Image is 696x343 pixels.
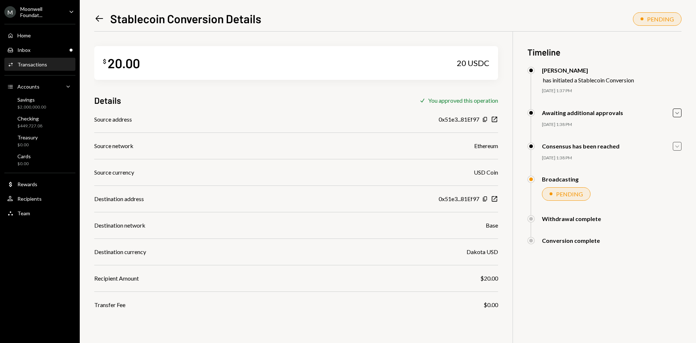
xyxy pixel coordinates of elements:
div: Inbox [17,47,30,53]
div: $0.00 [484,301,498,309]
div: [PERSON_NAME] [542,67,634,74]
div: $449,727.08 [17,123,42,129]
div: Moonwell Foundat... [20,6,63,18]
div: Transfer Fee [94,301,125,309]
div: Rewards [17,181,37,187]
div: Cards [17,153,31,159]
div: Destination address [94,195,144,203]
div: USD Coin [474,168,498,177]
a: Cards$0.00 [4,151,75,168]
div: Broadcasting [542,176,579,183]
a: Home [4,29,75,42]
div: $20.00 [480,274,498,283]
div: Source network [94,142,133,150]
div: PENDING [647,16,674,23]
div: M [4,6,16,18]
div: Ethereum [474,142,498,150]
div: [DATE] 1:37 PM [542,88,681,94]
div: Team [17,210,30,216]
a: Inbox [4,43,75,56]
div: 0x51e3...81Ef97 [439,115,479,124]
div: Recipients [17,196,42,202]
div: [DATE] 1:38 PM [542,155,681,161]
a: Team [4,207,75,220]
div: Source address [94,115,132,124]
div: You approved this operation [428,97,498,104]
div: [DATE] 1:38 PM [542,122,681,128]
div: Recipient Amount [94,274,139,283]
div: has initiated a Stablecoin Conversion [543,77,634,83]
a: Savings$2,000,000.00 [4,94,75,112]
div: Treasury [17,134,38,140]
div: Home [17,32,31,38]
a: Rewards [4,177,75,191]
div: $2,000,000.00 [17,104,46,110]
div: Savings [17,97,46,103]
div: Checking [17,115,42,122]
h1: Stablecoin Conversion Details [110,11,261,26]
div: Conversion complete [542,237,600,244]
div: Withdrawal complete [542,215,601,222]
div: Transactions [17,61,47,68]
h3: Timeline [527,46,681,58]
div: 20 USDC [457,58,489,68]
div: Dakota USD [467,248,498,256]
a: Treasury$0.00 [4,132,75,150]
a: Checking$449,727.08 [4,113,75,131]
div: Accounts [17,83,40,90]
a: Transactions [4,58,75,71]
a: Accounts [4,80,75,93]
h3: Details [94,94,121,106]
div: Source currency [94,168,134,177]
div: Consensus has been reached [542,143,620,150]
div: Awaiting additional approvals [542,109,623,116]
div: 20.00 [108,55,140,71]
div: $0.00 [17,161,31,167]
div: 0x51e3...81Ef97 [439,195,479,203]
div: Base [486,221,498,230]
div: $ [103,58,106,65]
a: Recipients [4,192,75,205]
div: Destination network [94,221,145,230]
div: Destination currency [94,248,146,256]
div: PENDING [556,191,583,197]
div: $0.00 [17,142,38,148]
